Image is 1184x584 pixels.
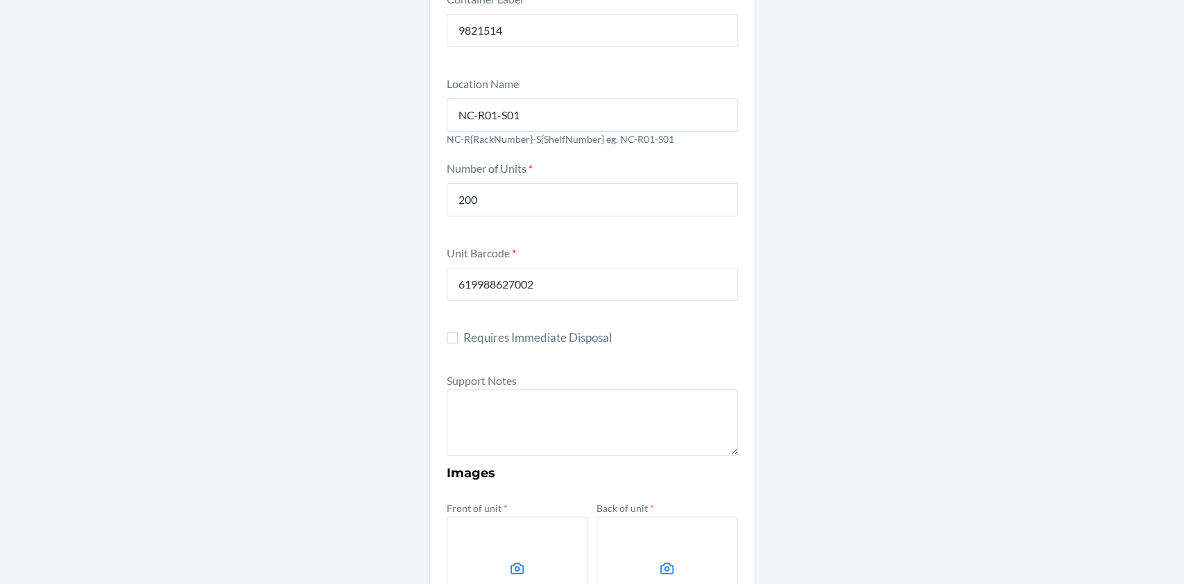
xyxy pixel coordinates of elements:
[447,332,458,343] input: Requires Immediate Disposal
[447,77,519,90] label: Location Name
[597,502,654,514] label: Back of unit
[447,464,738,482] h3: Images
[463,329,738,347] span: Requires Immediate Disposal
[447,162,533,175] label: Number of Units
[447,132,738,146] p: NC-R{RackNumber}-S{ShelfNumber} eg. NC-R01-S01
[447,374,517,387] label: Support Notes
[447,502,508,514] label: Front of unit
[447,246,516,259] label: Unit Barcode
